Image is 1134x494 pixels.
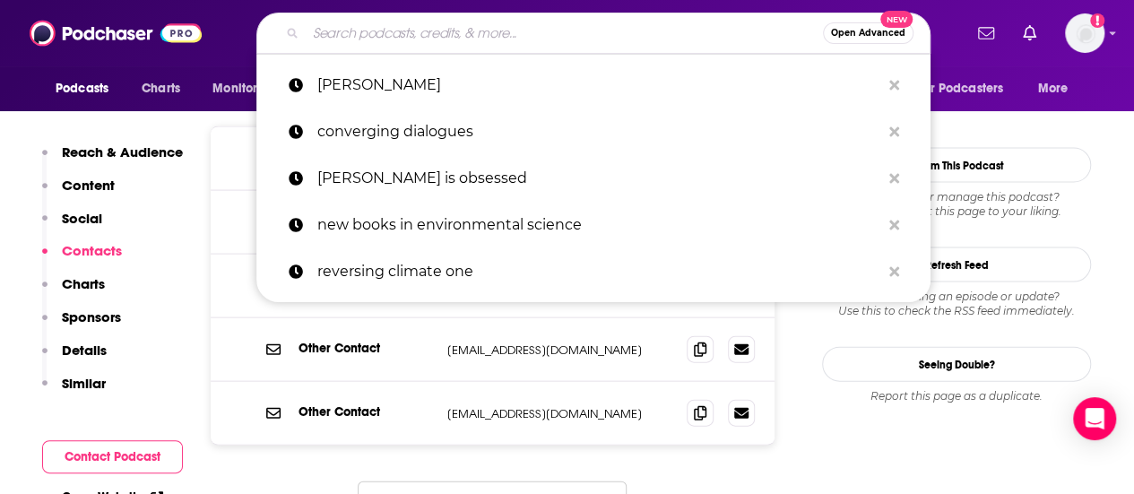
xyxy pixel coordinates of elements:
a: [PERSON_NAME] is obsessed [256,155,931,202]
button: Contacts [42,242,122,275]
p: david greene is obsessed [317,155,880,202]
button: open menu [200,72,299,106]
button: Refresh Feed [822,247,1091,282]
p: new books in environmental science [317,202,880,248]
span: Podcasts [56,76,108,101]
button: Claim This Podcast [822,148,1091,183]
span: Do you host or manage this podcast? [822,190,1091,204]
p: [EMAIL_ADDRESS][DOMAIN_NAME] [447,406,672,421]
span: For Podcasters [917,76,1003,101]
input: Search podcasts, credits, & more... [306,19,823,48]
span: Monitoring [212,76,276,101]
button: Reach & Audience [42,143,183,177]
button: Sponsors [42,308,121,342]
button: Contact Podcast [42,440,183,473]
p: Reach & Audience [62,143,183,160]
span: Logged in as mdekoning [1065,13,1104,53]
button: open menu [1026,72,1091,106]
button: Social [42,210,102,243]
button: Charts [42,275,105,308]
div: Claim and edit this page to your liking. [822,190,1091,219]
a: [PERSON_NAME] [256,62,931,108]
span: Charts [142,76,180,101]
p: Charts [62,275,105,292]
button: Content [42,177,115,210]
p: Contacts [62,242,122,259]
span: Open Advanced [831,29,905,38]
div: Are we missing an episode or update? Use this to check the RSS feed immediately. [822,290,1091,318]
p: Sponsors [62,308,121,325]
button: Open AdvancedNew [823,22,913,44]
p: sam harris [317,62,880,108]
a: new books in environmental science [256,202,931,248]
p: Content [62,177,115,194]
div: Report this page as a duplicate. [822,389,1091,403]
button: Details [42,342,107,375]
div: Open Intercom Messenger [1073,397,1116,440]
a: Charts [130,72,191,106]
svg: Add a profile image [1090,13,1104,28]
p: Details [62,342,107,359]
span: More [1038,76,1069,101]
p: reversing climate one [317,248,880,295]
p: Social [62,210,102,227]
p: converging dialogues [317,108,880,155]
div: Search podcasts, credits, & more... [256,13,931,54]
button: open menu [43,72,132,106]
button: open menu [905,72,1029,106]
a: Seeing Double? [822,347,1091,382]
p: [EMAIL_ADDRESS][DOMAIN_NAME] [447,342,672,358]
img: User Profile [1065,13,1104,53]
a: Show notifications dropdown [1016,18,1043,48]
span: New [880,11,913,28]
img: Podchaser - Follow, Share and Rate Podcasts [30,16,202,50]
p: Similar [62,375,106,392]
p: Other Contact [299,404,433,420]
p: Other Contact [299,341,433,356]
button: Similar [42,375,106,408]
button: Show profile menu [1065,13,1104,53]
a: reversing climate one [256,248,931,295]
a: Show notifications dropdown [971,18,1001,48]
a: converging dialogues [256,108,931,155]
